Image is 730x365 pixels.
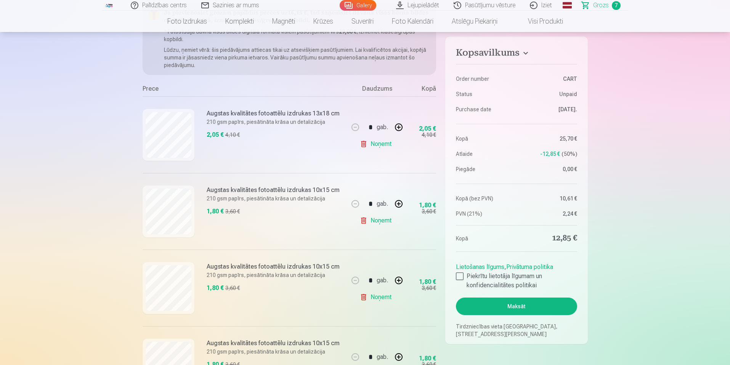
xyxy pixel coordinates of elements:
[158,11,216,32] a: Foto izdrukas
[207,118,340,126] p: 210 gsm papīrs, piesātināta krāsa un detalizācija
[520,106,577,113] dd: [DATE].
[456,195,513,202] dt: Kopā (bez PVN)
[520,210,577,218] dd: 2,24 €
[360,213,395,228] a: Noņemt
[456,233,513,244] dt: Kopā
[225,284,240,292] div: 3,60 €
[456,135,513,142] dt: Kopā
[419,356,436,361] div: 1,80 €
[456,150,513,158] dt: Atlaide
[456,47,577,61] button: Kopsavilkums
[207,195,340,202] p: 210 gsm papīrs, piesātināta krāsa un detalizācija
[105,3,114,8] img: /fa1
[143,84,349,96] div: Prece
[456,90,513,98] dt: Status
[164,28,430,43] p: * Fotostudija dāvina visus bildes digitālā formātā visiem pasūtījumiem virs , izniemot klases/gru...
[520,75,577,83] dd: CART
[559,90,577,98] span: Unpaid
[520,195,577,202] dd: 10,61 €
[164,46,430,69] p: Lūdzu, ņemiet vērā: šis piedāvājums attiecas tikai uz atsevišķiem pasūtījumiem. Lai kvalificētos ...
[422,284,436,292] div: 3,60 €
[456,210,513,218] dt: PVN (21%)
[419,280,436,284] div: 1,80 €
[225,208,240,215] div: 3,60 €
[207,348,340,355] p: 210 gsm papīrs, piesātināta krāsa un detalizācija
[520,165,577,173] dd: 0,00 €
[520,135,577,142] dd: 25,70 €
[207,262,340,271] h6: Augstas kvalitātes fotoattēlu izdrukas 10x15 cm
[456,263,504,271] a: Lietošanas līgums
[443,11,507,32] a: Atslēgu piekariņi
[377,271,388,290] div: gab.
[304,11,342,32] a: Krūzes
[540,150,560,158] span: -12,85 €
[422,208,436,215] div: 3,60 €
[456,106,513,113] dt: Purchase date
[377,118,388,136] div: gab.
[216,11,263,32] a: Komplekti
[342,11,383,32] a: Suvenīri
[419,126,436,131] div: 2,05 €
[207,207,224,216] div: 1,80 €
[360,290,395,305] a: Noņemt
[207,130,224,139] div: 2,05 €
[422,131,436,139] div: 4,10 €
[562,150,577,158] span: 50 %
[207,109,340,118] h6: Augstas kvalitātes fotoattēlu izdrukas 13x18 cm
[456,323,577,338] p: Tirdzniecības vieta [GEOGRAPHIC_DATA], [STREET_ADDRESS][PERSON_NAME]
[377,195,388,213] div: gab.
[225,131,240,139] div: 4,10 €
[456,75,513,83] dt: Order number
[406,84,436,96] div: Kopā
[506,263,553,271] a: Privātuma politika
[456,259,577,290] div: ,
[360,136,395,152] a: Noņemt
[507,11,572,32] a: Visi produkti
[520,233,577,244] dd: 12,85 €
[383,11,443,32] a: Foto kalendāri
[419,203,436,208] div: 1,80 €
[263,11,304,32] a: Magnēti
[207,339,340,348] h6: Augstas kvalitātes fotoattēlu izdrukas 10x15 cm
[348,84,406,96] div: Daudzums
[207,283,224,293] div: 1,80 €
[456,272,577,290] label: Piekrītu lietotāja līgumam un konfidencialitātes politikai
[593,1,609,10] span: Grozs
[456,298,577,315] button: Maksāt
[612,1,621,10] span: 7
[456,165,513,173] dt: Piegāde
[207,186,340,195] h6: Augstas kvalitātes fotoattēlu izdrukas 10x15 cm
[207,271,340,279] p: 210 gsm papīrs, piesātināta krāsa un detalizācija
